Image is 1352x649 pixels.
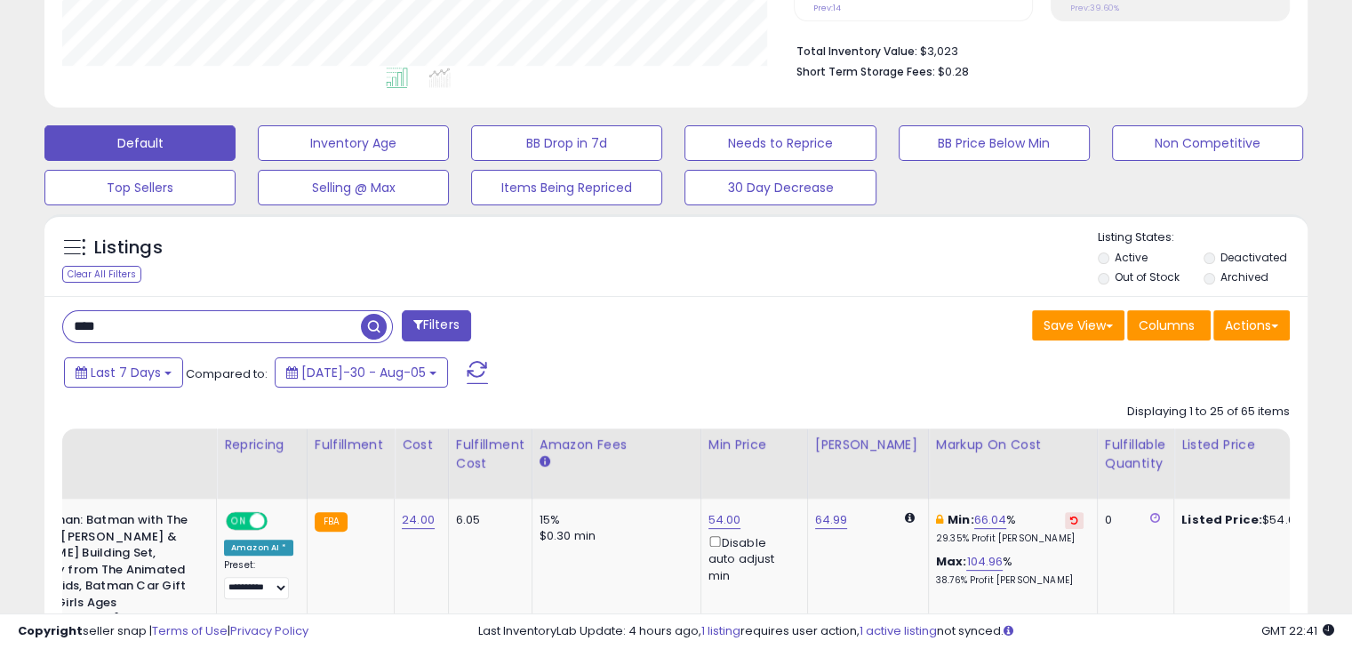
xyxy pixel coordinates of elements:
button: Last 7 Days [64,357,183,388]
button: Save View [1032,310,1124,341]
p: Listing States: [1098,229,1308,246]
div: Preset: [224,559,293,599]
div: Disable auto adjust min [708,533,794,584]
button: Top Sellers [44,170,236,205]
button: Items Being Repriced [471,170,662,205]
p: 29.35% Profit [PERSON_NAME] [936,533,1084,545]
button: Inventory Age [258,125,449,161]
div: % [936,512,1084,545]
span: $0.28 [938,63,969,80]
b: Short Term Storage Fees: [796,64,935,79]
button: Actions [1213,310,1290,341]
div: Displaying 1 to 25 of 65 items [1127,404,1290,421]
small: Prev: 14 [813,3,841,13]
label: Out of Stock [1115,269,1180,284]
button: Non Competitive [1112,125,1303,161]
strong: Copyright [18,622,83,639]
div: Fulfillment [315,436,387,454]
button: Columns [1127,310,1211,341]
div: Last InventoryLab Update: 4 hours ago, requires user action, not synced. [478,623,1334,640]
label: Deactivated [1220,250,1286,265]
button: Default [44,125,236,161]
span: 2025-08-13 22:41 GMT [1261,622,1334,639]
button: Filters [402,310,471,341]
b: Max: [936,553,967,570]
a: 66.04 [974,511,1007,529]
div: Min Price [708,436,800,454]
button: 30 Day Decrease [684,170,876,205]
span: Last 7 Days [91,364,161,381]
button: BB Drop in 7d [471,125,662,161]
small: Prev: 39.60% [1070,3,1119,13]
div: Amazon Fees [540,436,693,454]
span: Columns [1139,316,1195,334]
small: FBA [315,512,348,532]
button: [DATE]-30 - Aug-05 [275,357,448,388]
div: % [936,554,1084,587]
a: Terms of Use [152,622,228,639]
li: $3,023 [796,39,1276,60]
h5: Listings [94,236,163,260]
div: Fulfillable Quantity [1105,436,1166,473]
p: 38.76% Profit [PERSON_NAME] [936,574,1084,587]
div: 0 [1105,512,1160,528]
label: Active [1115,250,1148,265]
div: Cost [402,436,441,454]
a: 24.00 [402,511,435,529]
span: ON [228,514,250,529]
div: Amazon AI * [224,540,293,556]
button: Selling @ Max [258,170,449,205]
span: OFF [265,514,293,529]
div: seller snap | | [18,623,308,640]
div: 6.05 [456,512,518,528]
div: $0.30 min [540,528,687,544]
div: [PERSON_NAME] [815,436,921,454]
div: Fulfillment Cost [456,436,524,473]
span: Compared to: [186,365,268,382]
a: 104.96 [966,553,1003,571]
a: 1 active listing [860,622,937,639]
b: Listed Price: [1181,511,1262,528]
span: [DATE]-30 - Aug-05 [301,364,426,381]
div: 15% [540,512,687,528]
div: Listed Price [1181,436,1335,454]
a: 54.00 [708,511,741,529]
a: Privacy Policy [230,622,308,639]
a: 64.99 [815,511,848,529]
div: $54.00 [1181,512,1329,528]
button: BB Price Below Min [899,125,1090,161]
th: The percentage added to the cost of goods (COGS) that forms the calculator for Min & Max prices. [928,429,1097,499]
label: Archived [1220,269,1268,284]
div: Clear All Filters [62,266,141,283]
b: Min: [948,511,974,528]
div: Repricing [224,436,300,454]
b: Total Inventory Value: [796,44,917,59]
div: Markup on Cost [936,436,1090,454]
button: Needs to Reprice [684,125,876,161]
small: Amazon Fees. [540,454,550,470]
a: 1 listing [701,622,740,639]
